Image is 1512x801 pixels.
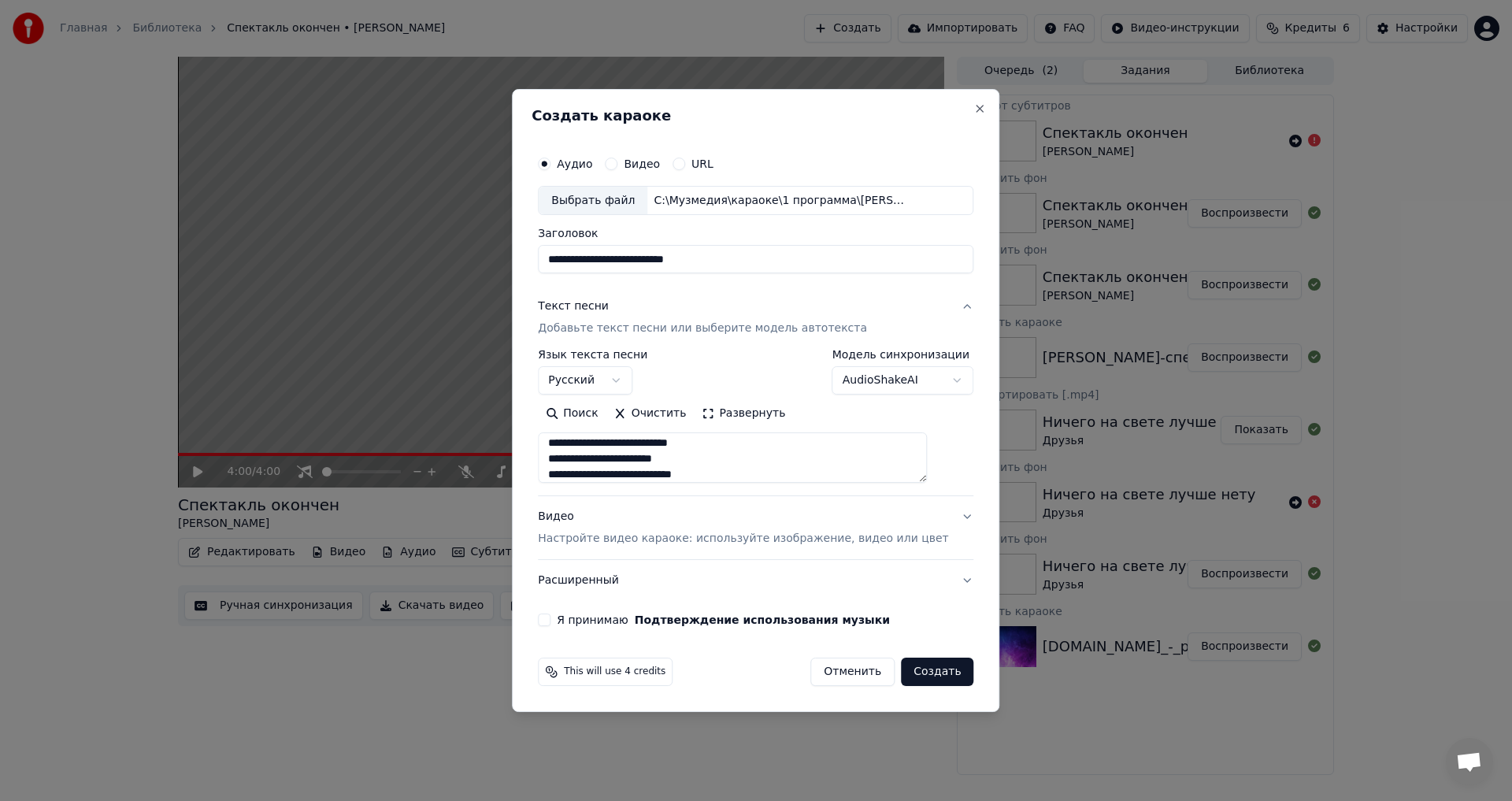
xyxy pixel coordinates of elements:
label: Модель синхронизации [832,350,974,361]
div: Текст песниДобавьте текст песни или выберите модель автотекста [538,350,973,496]
label: Заголовок [538,228,973,239]
label: Аудио [557,158,592,169]
button: ВидеоНастройте видео караоке: используйте изображение, видео или цвет [538,497,973,560]
label: Я принимаю [557,614,890,625]
p: Добавьте текст песни или выберите модель автотекста [538,321,867,337]
h2: Создать караоке [532,109,980,123]
label: URL [691,158,713,169]
div: Видео [538,510,948,547]
button: Создать [901,658,973,686]
button: Расширенный [538,560,973,601]
button: Очистить [606,402,695,427]
button: Текст песниДобавьте текст песни или выберите модель автотекста [538,287,973,350]
p: Настройте видео караоке: используйте изображение, видео или цвет [538,531,948,547]
label: Язык текста песни [538,350,647,361]
div: Текст песни [538,299,609,315]
button: Отменить [810,658,895,686]
button: Развернуть [694,402,793,427]
div: C:\Музмедия\караоке\1 программа\[PERSON_NAME] - Всё пройдёт.mp3 [647,193,915,209]
button: Поиск [538,402,606,427]
label: Видео [624,158,660,169]
div: Выбрать файл [539,187,647,215]
button: Я принимаю [635,614,890,625]
span: This will use 4 credits [564,666,665,678]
